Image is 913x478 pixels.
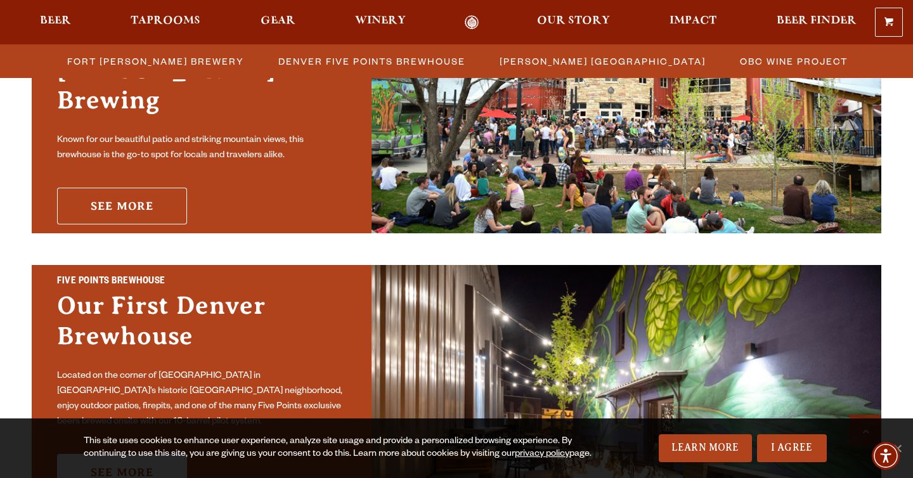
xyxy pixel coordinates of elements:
h2: Five Points Brewhouse [57,274,346,290]
span: Beer Finder [777,16,857,26]
span: [PERSON_NAME] [GEOGRAPHIC_DATA] [500,52,706,70]
a: Winery [347,15,414,30]
a: Our Story [529,15,618,30]
span: Gear [261,16,295,26]
a: Fort [PERSON_NAME] Brewery [60,52,250,70]
span: Impact [670,16,716,26]
span: Taprooms [131,16,200,26]
span: OBC Wine Project [740,52,848,70]
span: Denver Five Points Brewhouse [278,52,465,70]
a: [PERSON_NAME] [GEOGRAPHIC_DATA] [492,52,712,70]
a: See More [57,188,187,224]
span: Our Story [537,16,610,26]
a: Beer Finder [768,15,865,30]
a: Gear [252,15,304,30]
a: I Agree [757,434,827,462]
span: Winery [355,16,406,26]
a: Beer [32,15,79,30]
span: Beer [40,16,71,26]
a: Learn More [659,434,752,462]
div: This site uses cookies to enhance user experience, analyze site usage and provide a personalized ... [84,436,593,461]
a: Impact [661,15,725,30]
p: Located on the corner of [GEOGRAPHIC_DATA] in [GEOGRAPHIC_DATA]’s historic [GEOGRAPHIC_DATA] neig... [57,369,346,430]
div: Accessibility Menu [872,442,900,470]
h3: Our First Denver Brewhouse [57,290,346,364]
span: Fort [PERSON_NAME] Brewery [67,52,244,70]
a: Scroll to top [850,415,881,446]
a: privacy policy [515,449,569,460]
p: Known for our beautiful patio and striking mountain views, this brewhouse is the go-to spot for l... [57,133,346,164]
a: Odell Home [448,15,496,30]
a: OBC Wine Project [732,52,854,70]
a: Taprooms [122,15,209,30]
a: Denver Five Points Brewhouse [271,52,472,70]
